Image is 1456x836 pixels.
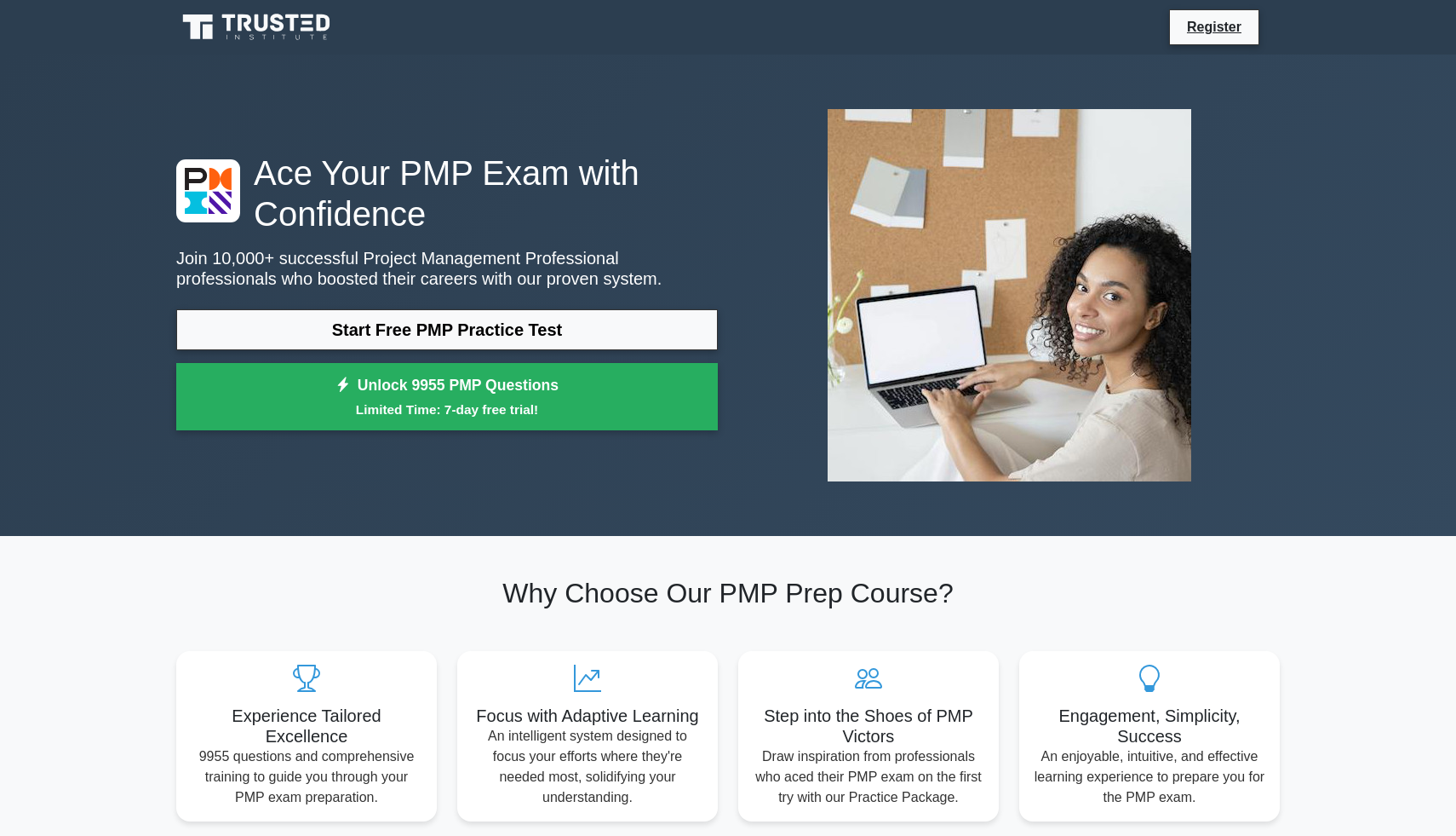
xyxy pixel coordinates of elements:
[1033,747,1266,808] p: An enjoyable, intuitive, and effective learning experience to prepare you for the PMP exam.
[190,747,423,808] p: 9955 questions and comprehensive training to guide you through your PMP exam preparation.
[176,363,718,431] a: Unlock 9955 PMP QuestionsLimited Time: 7-day free trial!
[1177,16,1252,37] a: Register
[176,153,718,234] h1: Ace Your PMP Exam with Confidence
[176,248,718,289] p: Join 10,000+ successful Project Management Professional professionals who boosted their careers w...
[198,400,696,419] small: Limited Time: 7-day free trial!
[471,706,704,726] h5: Focus with Adaptive Learning
[1033,706,1266,747] h5: Engagement, Simplicity, Success
[190,706,423,747] h5: Experience Tailored Excellence
[471,726,704,808] p: An intelligent system designed to focus your efforts where they're needed most, solidifying your ...
[752,706,985,747] h5: Step into the Shoes of PMP Victors
[176,309,718,350] a: Start Free PMP Practice Test
[752,747,985,808] p: Draw inspiration from professionals who aced their PMP exam on the first try with our Practice Pa...
[176,577,1280,609] h2: Why Choose Our PMP Prep Course?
